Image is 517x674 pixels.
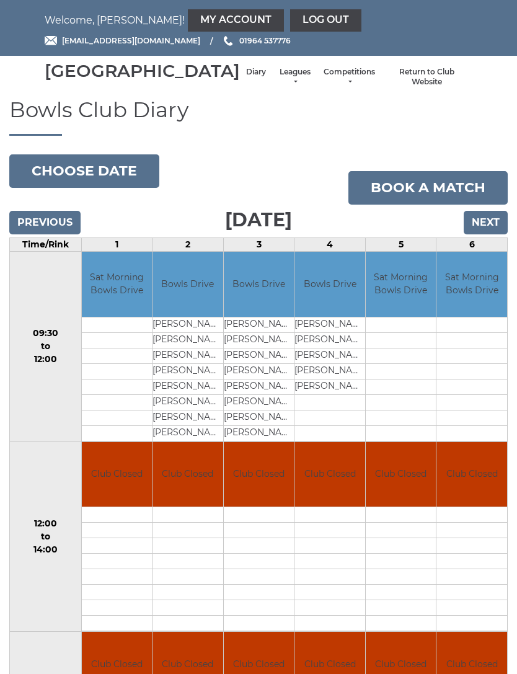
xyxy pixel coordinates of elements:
td: [PERSON_NAME] [294,317,365,332]
td: [PERSON_NAME] [224,363,294,379]
td: [PERSON_NAME] [152,363,223,379]
td: [PERSON_NAME] [294,363,365,379]
a: Diary [246,67,266,78]
input: Previous [9,211,81,234]
td: 4 [294,238,366,252]
td: Time/Rink [10,238,82,252]
td: [PERSON_NAME] [152,317,223,332]
td: Club Closed [82,442,152,507]
h1: Bowls Club Diary [9,99,508,136]
td: Bowls Drive [152,252,223,317]
td: Sat Morning Bowls Drive [436,252,507,317]
td: [PERSON_NAME] [152,348,223,363]
td: Club Closed [294,442,365,507]
div: [GEOGRAPHIC_DATA] [45,61,240,81]
td: Club Closed [366,442,436,507]
a: Leagues [278,67,311,87]
a: Email [EMAIL_ADDRESS][DOMAIN_NAME] [45,35,200,47]
td: Sat Morning Bowls Drive [82,252,152,317]
td: Bowls Drive [224,252,294,317]
td: [PERSON_NAME] [224,379,294,394]
td: Bowls Drive [294,252,365,317]
a: Return to Club Website [387,67,466,87]
img: Email [45,36,57,45]
a: Book a match [348,171,508,205]
td: [PERSON_NAME] [224,332,294,348]
a: Log out [290,9,361,32]
nav: Welcome, [PERSON_NAME]! [45,9,472,32]
td: 2 [152,238,224,252]
td: [PERSON_NAME] [152,410,223,425]
td: [PERSON_NAME] [224,348,294,363]
td: [PERSON_NAME] [152,332,223,348]
td: Sat Morning Bowls Drive [366,252,436,317]
span: [EMAIL_ADDRESS][DOMAIN_NAME] [62,36,200,45]
td: Club Closed [224,442,294,507]
td: [PERSON_NAME] [224,317,294,332]
td: [PERSON_NAME] [224,425,294,441]
td: 5 [365,238,436,252]
a: Phone us 01964 537776 [222,35,291,47]
td: [PERSON_NAME] [224,394,294,410]
td: Club Closed [152,442,223,507]
td: 3 [223,238,294,252]
button: Choose date [9,154,159,188]
span: 01964 537776 [239,36,291,45]
td: 6 [436,238,508,252]
input: Next [464,211,508,234]
td: Club Closed [436,442,507,507]
td: [PERSON_NAME] [152,394,223,410]
td: [PERSON_NAME] [294,348,365,363]
td: 1 [81,238,152,252]
a: My Account [188,9,284,32]
td: [PERSON_NAME] [294,332,365,348]
img: Phone us [224,36,232,46]
td: [PERSON_NAME] [152,425,223,441]
td: 09:30 to 12:00 [10,252,82,442]
td: [PERSON_NAME] [294,379,365,394]
td: 12:00 to 14:00 [10,441,82,632]
a: Competitions [324,67,375,87]
td: [PERSON_NAME] [224,410,294,425]
td: [PERSON_NAME] [152,379,223,394]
